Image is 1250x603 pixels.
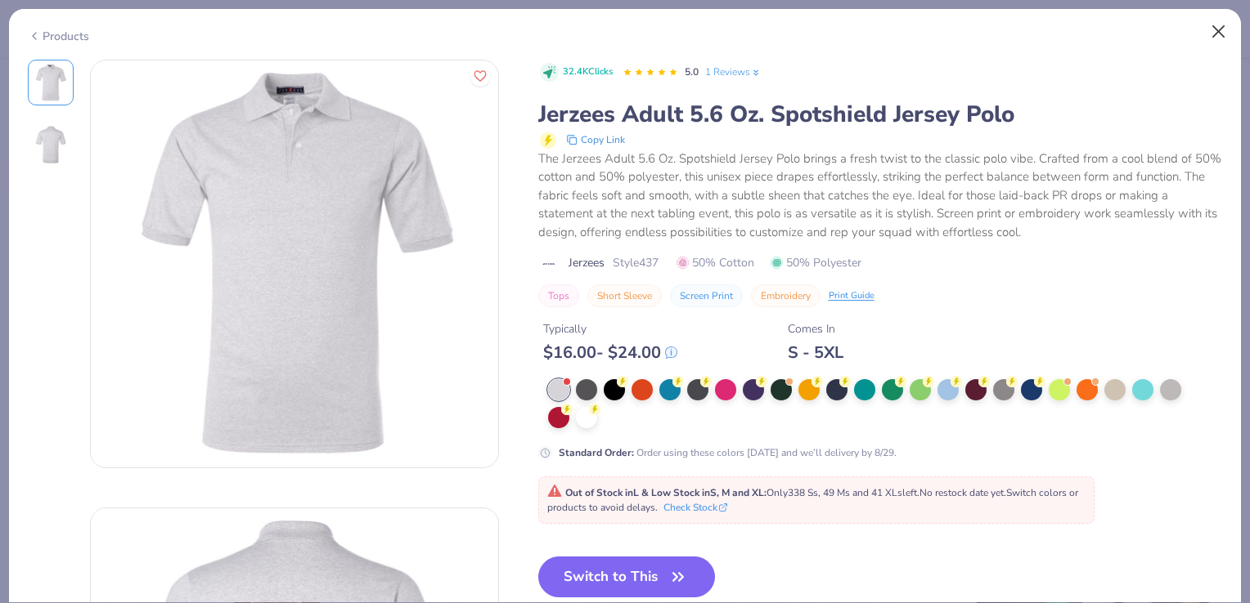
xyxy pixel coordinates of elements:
span: 50% Cotton [677,254,754,271]
div: Order using these colors [DATE] and we’ll delivery by 8/29. [559,445,897,460]
span: Style 437 [613,254,659,271]
span: Only 338 Ss, 49 Ms and 41 XLs left. Switch colors or products to avoid delays. [547,486,1078,514]
button: Tops [538,284,579,307]
button: Embroidery [751,284,821,307]
strong: Out of Stock in L [565,486,641,499]
img: Front [31,63,70,102]
a: 1 Reviews [705,65,762,79]
img: Back [31,125,70,164]
span: 50% Polyester [771,254,861,271]
button: Screen Print [670,284,743,307]
button: Short Sleeve [587,284,662,307]
div: Jerzees Adult 5.6 Oz. Spotshield Jersey Polo [538,99,1223,130]
div: Print Guide [829,289,875,303]
strong: Standard Order : [559,446,634,459]
div: Products [28,28,89,45]
span: 32.4K Clicks [563,65,613,79]
strong: & Low Stock in S, M and XL : [641,486,767,499]
button: Check Stock [663,500,727,515]
div: The Jerzees Adult 5.6 Oz. Spotshield Jersey Polo brings a fresh twist to the classic polo vibe. C... [538,150,1223,242]
div: Comes In [788,320,843,337]
button: copy to clipboard [561,130,630,150]
div: $ 16.00 - $ 24.00 [543,342,677,363]
img: brand logo [538,257,560,270]
div: Typically [543,320,677,337]
button: Close [1203,16,1234,47]
span: 5.0 [685,65,699,78]
button: Like [470,65,491,87]
div: S - 5XL [788,342,843,363]
div: 5.0 Stars [623,60,678,86]
button: Switch to This [538,556,716,597]
span: No restock date yet. [920,486,1006,499]
span: Jerzees [569,254,605,271]
img: Front [91,60,498,467]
